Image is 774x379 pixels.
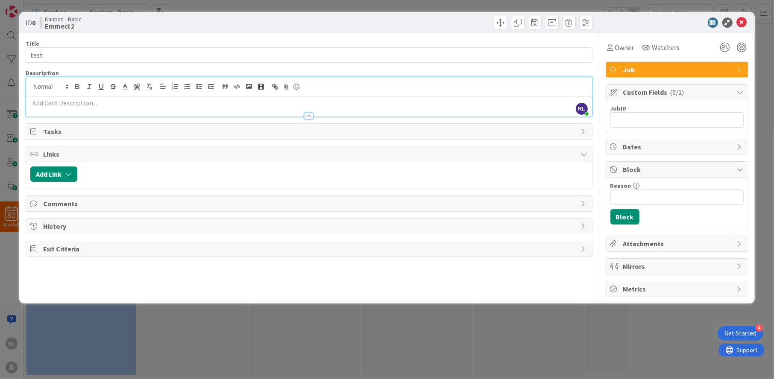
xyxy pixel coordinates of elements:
span: Dates [623,142,733,152]
span: Metrics [623,284,733,294]
b: Emmeci 2 [45,23,82,29]
span: Support [18,1,39,12]
span: Block [623,164,733,175]
span: Exit Criteria [43,244,576,254]
button: Add Link [30,166,77,182]
span: Description [26,69,59,77]
span: Watchers [652,42,680,52]
span: Custom Fields [623,87,733,97]
span: Mirrors [623,261,733,271]
span: ( 0/1 ) [670,88,684,96]
button: Block [610,209,639,224]
span: History [43,221,576,231]
div: 4 [756,324,763,332]
input: type card name here... [26,47,592,63]
span: Tasks [43,126,576,137]
span: Kanban - Basic [45,16,82,23]
span: Owner [615,42,634,52]
b: 6 [32,18,35,27]
label: JobID [610,105,627,112]
span: Attachments [623,239,733,249]
span: ID [26,17,35,28]
span: Comments [43,198,576,209]
span: Links [43,149,576,159]
label: Title [26,40,39,47]
span: RL [576,103,588,115]
span: Job [623,64,733,75]
label: Reason [610,182,631,189]
div: Get Started [724,329,756,338]
div: Open Get Started checklist, remaining modules: 4 [718,326,763,341]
